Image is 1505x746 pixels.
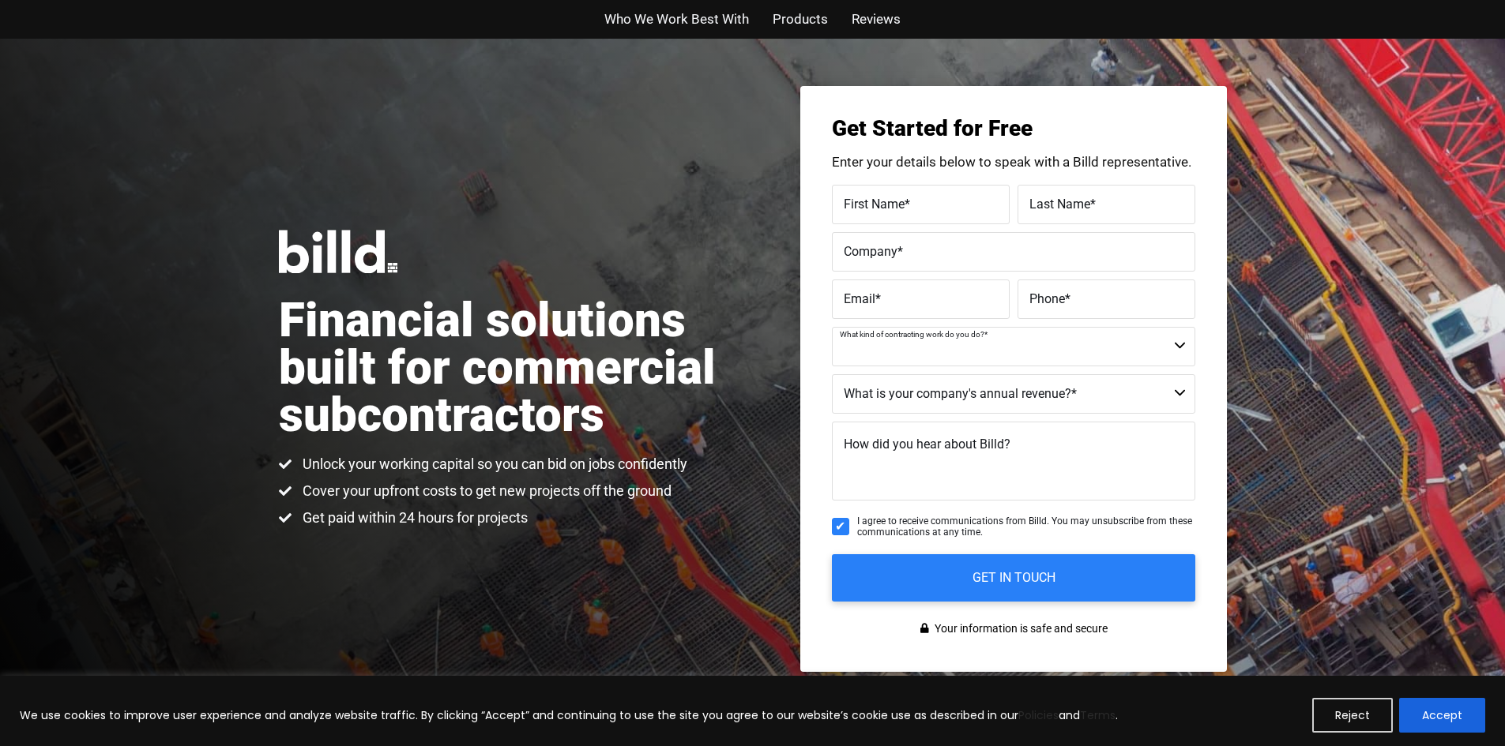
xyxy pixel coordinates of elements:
input: GET IN TOUCH [832,554,1195,602]
span: Unlock your working capital so you can bid on jobs confidently [299,455,687,474]
a: Products [773,8,828,31]
span: Phone [1029,291,1065,306]
h3: Get Started for Free [832,118,1195,140]
span: How did you hear about Billd? [844,437,1010,452]
a: Policies [1018,707,1059,723]
input: I agree to receive communications from Billd. You may unsubscribe from these communications at an... [832,518,849,535]
span: Email [844,291,875,306]
a: Terms [1080,707,1116,723]
span: Last Name [1029,196,1090,211]
p: Enter your details below to speak with a Billd representative. [832,156,1195,169]
span: Get paid within 24 hours for projects [299,508,528,527]
span: Your information is safe and secure [931,617,1108,640]
button: Reject [1312,698,1393,733]
button: Accept [1399,698,1485,733]
span: I agree to receive communications from Billd. You may unsubscribe from these communications at an... [857,515,1195,538]
h1: Financial solutions built for commercial subcontractors [279,297,753,439]
p: We use cookies to improve user experience and analyze website traffic. By clicking “Accept” and c... [20,706,1118,725]
span: Company [844,243,897,258]
span: First Name [844,196,905,211]
a: Reviews [852,8,901,31]
span: Cover your upfront costs to get new projects off the ground [299,482,672,500]
a: Who We Work Best With [604,8,749,31]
